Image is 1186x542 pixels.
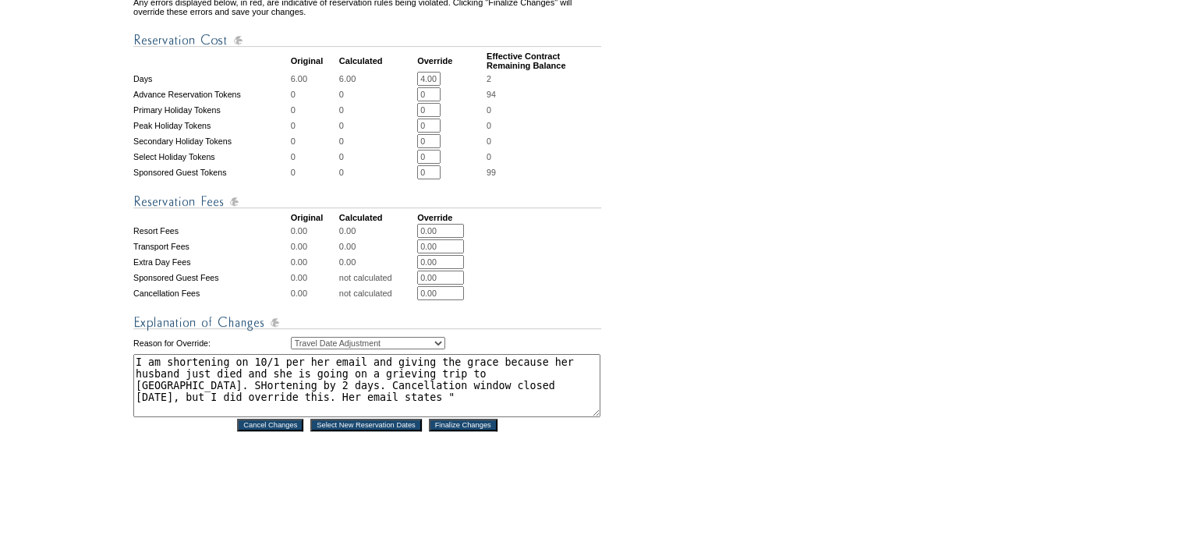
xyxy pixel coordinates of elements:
td: Effective Contract Remaining Balance [487,51,601,70]
td: 0 [291,134,338,148]
td: 0.00 [339,239,416,253]
td: 0 [291,87,338,101]
td: 0 [291,165,338,179]
td: Advance Reservation Tokens [133,87,289,101]
span: 2 [487,74,491,83]
td: Resort Fees [133,224,289,238]
td: Original [291,213,338,222]
td: Override [417,213,485,222]
td: 0 [291,119,338,133]
td: 0.00 [291,224,338,238]
td: 0 [339,134,416,148]
td: 0 [339,150,416,164]
input: Select New Reservation Dates [310,419,422,431]
td: Extra Day Fees [133,255,289,269]
input: Finalize Changes [429,419,497,431]
td: not calculated [339,286,416,300]
img: Explanation of Changes [133,313,601,332]
td: 0 [339,119,416,133]
td: 0.00 [339,255,416,269]
td: 0 [339,87,416,101]
td: 0.00 [291,271,338,285]
span: 99 [487,168,496,177]
td: Sponsored Guest Tokens [133,165,289,179]
span: 94 [487,90,496,99]
td: Override [417,51,485,70]
td: Primary Holiday Tokens [133,103,289,117]
span: 0 [487,105,491,115]
td: Peak Holiday Tokens [133,119,289,133]
span: 0 [487,121,491,130]
td: 6.00 [291,72,338,86]
span: 0 [487,136,491,146]
td: Sponsored Guest Fees [133,271,289,285]
td: 6.00 [339,72,416,86]
td: 0 [339,103,416,117]
td: Original [291,51,338,70]
td: Select Holiday Tokens [133,150,289,164]
td: Transport Fees [133,239,289,253]
td: Reason for Override: [133,334,289,352]
td: Days [133,72,289,86]
td: 0.00 [291,239,338,253]
td: not calculated [339,271,416,285]
td: 0.00 [339,224,416,238]
td: 0 [339,165,416,179]
td: Cancellation Fees [133,286,289,300]
td: 0 [291,150,338,164]
td: 0.00 [291,255,338,269]
input: Cancel Changes [237,419,303,431]
td: Calculated [339,213,416,222]
td: Calculated [339,51,416,70]
img: Reservation Fees [133,192,601,211]
img: Reservation Cost [133,30,601,50]
td: Secondary Holiday Tokens [133,134,289,148]
td: 0.00 [291,286,338,300]
span: 0 [487,152,491,161]
td: 0 [291,103,338,117]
